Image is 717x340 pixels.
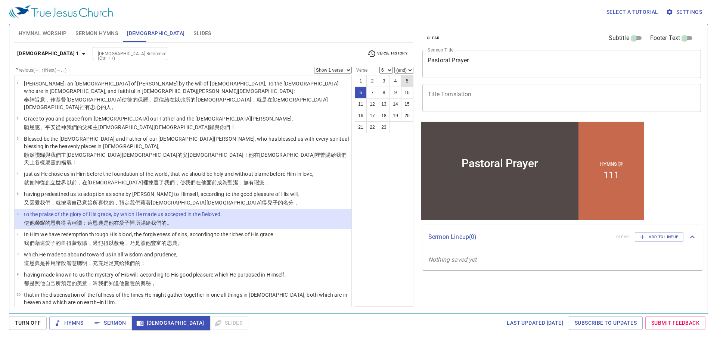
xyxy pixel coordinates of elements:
button: 11 [355,98,367,110]
button: 3 [378,75,390,87]
wg575: 神 [61,124,235,130]
span: 8 [16,252,18,256]
b: [DEMOGRAPHIC_DATA] 1 [17,49,79,58]
a: Last updated [DATE] [504,316,566,330]
button: 6 [355,87,367,99]
p: 奉 [24,96,349,111]
span: Footer Text [650,34,680,43]
wg3739: 愛子 [119,220,172,226]
wg2596: 他自己 [40,280,156,286]
button: [DEMOGRAPHIC_DATA] 1 [14,47,91,60]
p: 願頌讚 [24,151,349,166]
wg2962: [DEMOGRAPHIC_DATA] [24,152,347,165]
wg2424: 裡有忠心 [80,104,117,110]
span: [DEMOGRAPHIC_DATA] [138,318,204,328]
button: Select a tutorial [603,5,661,19]
p: Grace to you and peace from [DEMOGRAPHIC_DATA] our Father and the [DEMOGRAPHIC_DATA][PERSON_NAME]. [24,115,293,122]
wg846: 面前 [207,180,270,185]
button: 4 [389,75,401,87]
label: Verse [355,68,367,72]
wg2248: ，使我們 [175,180,270,185]
span: Verse History [367,49,407,58]
wg2424: [DEMOGRAPHIC_DATA]歸與你們 [153,124,235,130]
span: Last updated [DATE] [507,318,563,328]
button: 18 [378,110,390,122]
span: 5 [16,191,18,196]
p: just as He chose us in Him before the foundation of the world, that we should be holy and without... [24,170,313,178]
button: 2 [366,75,378,87]
wg4152: 福氣 [61,159,77,165]
button: 8 [378,87,390,99]
wg4052: 賞給 [114,260,146,266]
wg2316: 用 [50,260,146,266]
wg2128: 歸與我們 [24,152,347,165]
button: [DEMOGRAPHIC_DATA] [132,316,210,330]
wg2248: 的； [135,260,146,266]
button: 16 [355,110,367,122]
wg1722: 以弗所 [24,97,328,110]
wg25: 裡所賜給 [130,220,172,226]
wg846: 榮耀 [35,220,172,226]
wg2254: 知道 [109,280,156,286]
wg2424: [DEMOGRAPHIC_DATA] [207,200,299,206]
p: 我們藉 [24,239,273,247]
span: Sermon [95,318,126,328]
wg846: 意旨 [82,200,299,206]
span: 3 [16,136,18,140]
button: 12 [366,98,378,110]
p: [PERSON_NAME], an [DEMOGRAPHIC_DATA] of [PERSON_NAME] by the will of [DEMOGRAPHIC_DATA], To the [... [24,80,349,95]
wg2316: 從創立 [40,180,270,185]
button: 17 [366,110,378,122]
button: Turn Off [9,316,47,330]
wg3739: 恩典是神 [30,260,146,266]
wg1722: [DEMOGRAPHIC_DATA] [87,180,270,185]
span: Hymnal Worship [19,29,67,38]
wg1107: 他 [119,280,156,286]
button: 10 [401,87,413,99]
p: In Him we have redemption through His blood, the forgiveness of sins, according to the riches of ... [24,231,273,238]
wg3956: 屬靈的 [45,159,77,165]
p: 就如 [24,179,313,186]
button: 20 [401,110,413,122]
label: Previous (←, ↑) Next (→, ↓) [15,68,66,72]
wg5487: 我們 [151,220,172,226]
wg5213: ！ [230,124,236,130]
button: 23 [378,121,390,133]
wg40: ，無有瑕疵 [238,180,270,185]
wg3466: ， [151,280,156,286]
button: 22 [366,121,378,133]
wg3900: 得以赦免 [103,240,183,246]
wg4103: 的人。 [101,104,117,110]
wg4253: ，在 [77,180,270,185]
wg2129: ： [72,159,77,165]
button: 21 [355,121,367,133]
wg2962: [DEMOGRAPHIC_DATA] [98,124,236,130]
wg2307: ，作基督 [24,97,328,110]
div: Sermon Lineup(0)clearAdd to Lineup [422,225,703,249]
span: Subscribe to Updates [575,318,637,328]
p: 願恩惠 [24,124,293,131]
span: 1 [16,81,18,85]
wg3972: ，寫信給在 [24,97,328,110]
wg2032: 各樣 [35,159,77,165]
wg299: ； [264,180,270,185]
wg2307: 的奧秘 [135,280,156,286]
span: 2 [16,116,18,120]
p: Sermon Lineup ( 0 ) [428,233,610,241]
p: Blessed be the [DEMOGRAPHIC_DATA] and Father of our [DEMOGRAPHIC_DATA][PERSON_NAME], who has bles... [24,135,349,150]
wg859: ，乃是照 [124,240,183,246]
wg5206: 的名分， [278,200,299,206]
button: 9 [389,87,401,99]
button: 19 [389,110,401,122]
button: 13 [378,98,390,110]
wg2257: 父 [82,124,236,130]
wg2596: 自己 [72,200,299,206]
wg5485: 、平安 [40,124,236,130]
wg5547: [DEMOGRAPHIC_DATA] [24,104,117,110]
wg2889: 以前 [66,180,270,185]
wg3962: 和 [87,124,235,130]
wg846: 所預定的 [56,280,156,286]
p: that in the dispensation of the fullness of the times He might gather together in one all things ... [24,291,349,306]
span: 10 [16,292,21,296]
